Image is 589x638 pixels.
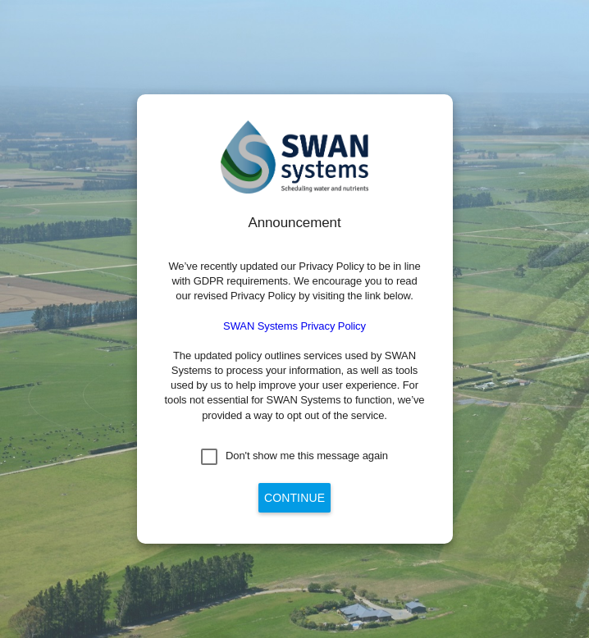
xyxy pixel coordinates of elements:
md-checkbox: Don't show me this message again [201,449,388,465]
span: The updated policy outlines services used by SWAN Systems to process your information, as well as... [165,349,425,422]
span: We’ve recently updated our Privacy Policy to be in line with GDPR requirements. We encourage you ... [168,260,420,302]
div: Announcement [163,213,427,233]
img: SWAN-Landscape-Logo-Colour.png [221,121,368,194]
a: SWAN Systems Privacy Policy [223,320,366,332]
div: Don't show me this message again [226,449,388,463]
button: Continue [258,483,331,513]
